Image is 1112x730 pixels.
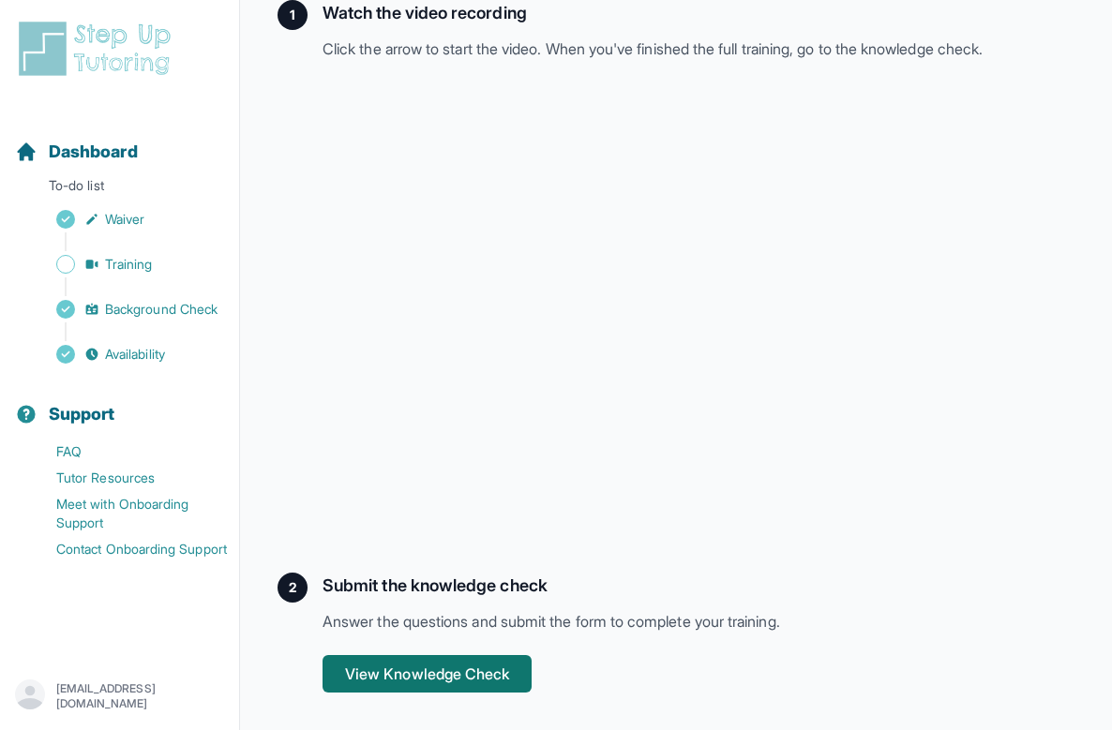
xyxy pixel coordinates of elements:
button: View Knowledge Check [323,655,532,693]
a: Training [15,251,239,277]
span: 1 [290,6,295,24]
a: Availability [15,341,239,367]
button: Support [8,371,232,435]
a: Tutor Resources [15,465,239,491]
h2: Submit the knowledge check [323,573,1074,599]
span: Availability [105,345,165,364]
iframe: Training Video [323,90,1074,513]
span: Background Check [105,300,218,319]
span: Training [105,255,153,274]
a: Waiver [15,206,239,232]
img: logo [15,19,182,79]
button: Dashboard [8,109,232,172]
p: To-do list [8,176,232,202]
a: Background Check [15,296,239,322]
a: View Knowledge Check [323,664,532,683]
span: Dashboard [49,139,138,165]
p: [EMAIL_ADDRESS][DOMAIN_NAME] [56,681,224,711]
a: Dashboard [15,139,138,165]
a: FAQ [15,439,239,465]
span: Support [49,401,115,427]
a: Contact Onboarding Support [15,536,239,562]
button: [EMAIL_ADDRESS][DOMAIN_NAME] [15,679,224,713]
span: Waiver [105,210,144,229]
p: Click the arrow to start the video. When you've finished the full training, go to the knowledge c... [323,37,1074,60]
span: 2 [289,578,296,597]
a: Meet with Onboarding Support [15,491,239,536]
p: Answer the questions and submit the form to complete your training. [323,610,1074,633]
